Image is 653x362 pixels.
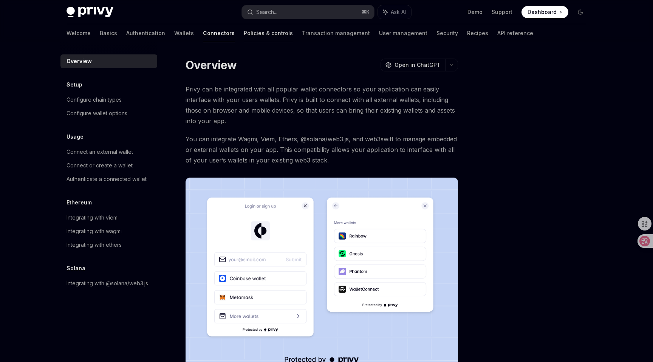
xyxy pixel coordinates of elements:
[60,172,157,186] a: Authenticate a connected wallet
[379,24,427,42] a: User management
[381,59,445,71] button: Open in ChatGPT
[67,279,148,288] div: Integrating with @solana/web3.js
[67,109,127,118] div: Configure wallet options
[186,84,458,126] span: Privy can be integrated with all popular wallet connectors so your application can easily interfa...
[60,238,157,252] a: Integrating with ethers
[67,80,82,89] h5: Setup
[60,211,157,224] a: Integrating with viem
[574,6,586,18] button: Toggle dark mode
[67,264,85,273] h5: Solana
[395,61,441,69] span: Open in ChatGPT
[467,8,483,16] a: Demo
[60,107,157,120] a: Configure wallet options
[67,213,118,222] div: Integrating with viem
[67,227,122,236] div: Integrating with wagmi
[60,93,157,107] a: Configure chain types
[67,57,92,66] div: Overview
[186,134,458,166] span: You can integrate Wagmi, Viem, Ethers, @solana/web3.js, and web3swift to manage embedded or exter...
[528,8,557,16] span: Dashboard
[391,8,406,16] span: Ask AI
[467,24,488,42] a: Recipes
[67,7,113,17] img: dark logo
[67,24,91,42] a: Welcome
[242,5,374,19] button: Search...⌘K
[60,224,157,238] a: Integrating with wagmi
[362,9,370,15] span: ⌘ K
[302,24,370,42] a: Transaction management
[521,6,568,18] a: Dashboard
[67,240,122,249] div: Integrating with ethers
[126,24,165,42] a: Authentication
[67,132,84,141] h5: Usage
[60,159,157,172] a: Connect or create a wallet
[174,24,194,42] a: Wallets
[244,24,293,42] a: Policies & controls
[378,5,411,19] button: Ask AI
[67,198,92,207] h5: Ethereum
[67,161,133,170] div: Connect or create a wallet
[203,24,235,42] a: Connectors
[60,277,157,290] a: Integrating with @solana/web3.js
[67,175,147,184] div: Authenticate a connected wallet
[100,24,117,42] a: Basics
[60,145,157,159] a: Connect an external wallet
[492,8,512,16] a: Support
[60,54,157,68] a: Overview
[436,24,458,42] a: Security
[256,8,277,17] div: Search...
[67,147,133,156] div: Connect an external wallet
[67,95,122,104] div: Configure chain types
[186,58,237,72] h1: Overview
[497,24,533,42] a: API reference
